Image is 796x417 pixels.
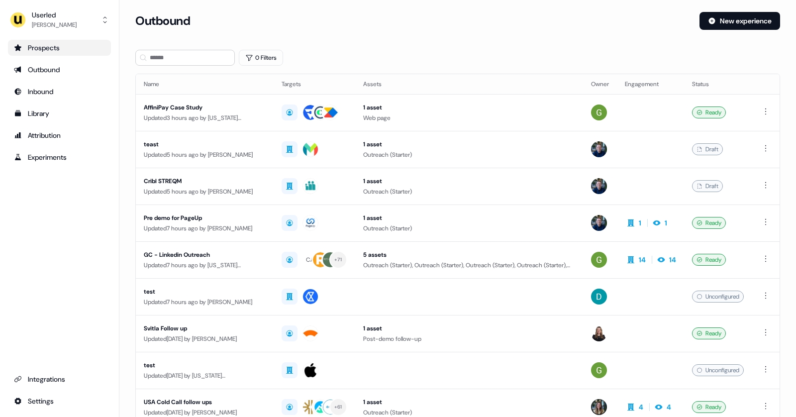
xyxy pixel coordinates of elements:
[692,401,726,413] div: Ready
[363,223,575,233] div: Outreach (Starter)
[363,260,575,270] div: Outreach (Starter), Outreach (Starter), Outreach (Starter), Outreach (Starter), Outreach (Starter)
[363,113,575,123] div: Web page
[363,150,575,160] div: Outreach (Starter)
[583,74,617,94] th: Owner
[144,139,266,149] div: teast
[32,10,77,20] div: Userled
[14,152,105,162] div: Experiments
[144,176,266,186] div: Cribl STREQM
[692,180,723,192] div: Draft
[8,105,111,121] a: Go to templates
[14,130,105,140] div: Attribution
[334,255,342,264] div: + 71
[334,403,342,412] div: + 61
[363,323,575,333] div: 1 asset
[699,12,780,30] button: New experience
[591,141,607,157] img: James
[274,74,355,94] th: Targets
[692,217,726,229] div: Ready
[144,150,266,160] div: Updated 5 hours ago by [PERSON_NAME]
[591,399,607,415] img: Charlotte
[591,215,607,231] img: James
[306,255,314,265] div: CA
[684,74,752,94] th: Status
[8,84,111,100] a: Go to Inbound
[639,402,643,412] div: 4
[665,218,667,228] div: 1
[144,397,266,407] div: USA Cold Call follow ups
[692,327,726,339] div: Ready
[363,334,575,344] div: Post-demo follow-up
[669,255,676,265] div: 14
[591,362,607,378] img: Georgia
[14,374,105,384] div: Integrations
[144,213,266,223] div: Pre demo for PageUp
[8,393,111,409] a: Go to integrations
[144,113,266,123] div: Updated 3 hours ago by [US_STATE][PERSON_NAME]
[363,397,575,407] div: 1 asset
[591,104,607,120] img: Georgia
[14,43,105,53] div: Prospects
[692,106,726,118] div: Ready
[363,187,575,197] div: Outreach (Starter)
[667,402,671,412] div: 4
[591,252,607,268] img: Georgia
[363,139,575,149] div: 1 asset
[692,364,744,376] div: Unconfigured
[8,371,111,387] a: Go to integrations
[591,289,607,305] img: David
[144,187,266,197] div: Updated 5 hours ago by [PERSON_NAME]
[8,40,111,56] a: Go to prospects
[144,287,266,297] div: test
[144,260,266,270] div: Updated 7 hours ago by [US_STATE][PERSON_NAME]
[363,103,575,112] div: 1 asset
[639,218,641,228] div: 1
[8,149,111,165] a: Go to experiments
[363,176,575,186] div: 1 asset
[144,371,266,381] div: Updated [DATE] by [US_STATE][PERSON_NAME]
[135,13,190,28] h3: Outbound
[136,74,274,94] th: Name
[591,325,607,341] img: Geneviève
[144,323,266,333] div: Svitla Follow up
[363,213,575,223] div: 1 asset
[692,254,726,266] div: Ready
[8,8,111,32] button: Userled[PERSON_NAME]
[144,360,266,370] div: test
[14,87,105,97] div: Inbound
[144,297,266,307] div: Updated 7 hours ago by [PERSON_NAME]
[692,143,723,155] div: Draft
[355,74,583,94] th: Assets
[32,20,77,30] div: [PERSON_NAME]
[239,50,283,66] button: 0 Filters
[144,250,266,260] div: GC - Linkedin Outreach
[639,255,646,265] div: 14
[8,127,111,143] a: Go to attribution
[692,291,744,303] div: Unconfigured
[144,223,266,233] div: Updated 7 hours ago by [PERSON_NAME]
[14,108,105,118] div: Library
[591,178,607,194] img: James
[14,65,105,75] div: Outbound
[144,103,266,112] div: AffiniPay Case Study
[144,334,266,344] div: Updated [DATE] by [PERSON_NAME]
[14,396,105,406] div: Settings
[617,74,684,94] th: Engagement
[363,250,575,260] div: 5 assets
[8,62,111,78] a: Go to outbound experience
